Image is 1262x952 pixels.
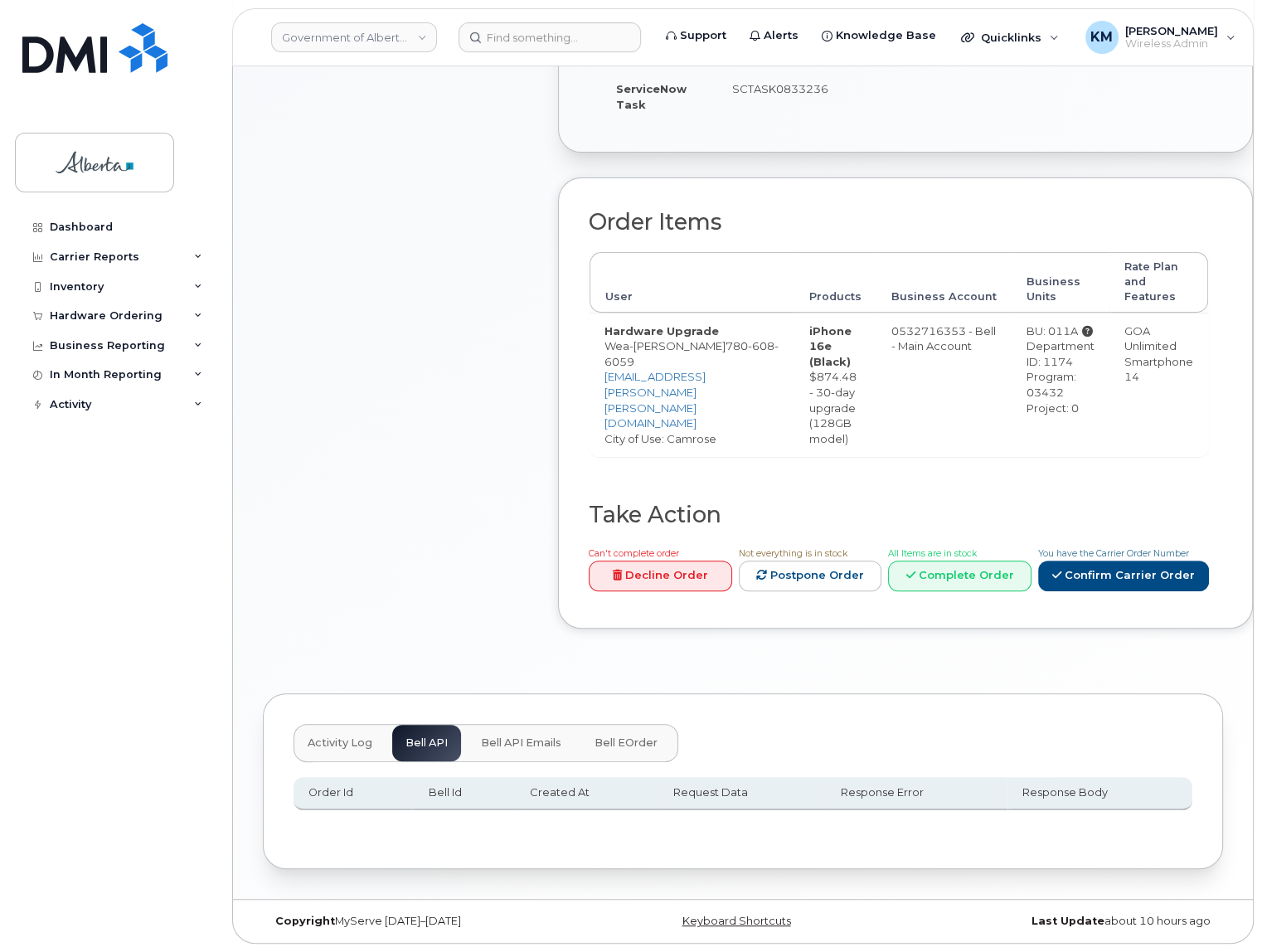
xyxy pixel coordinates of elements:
a: [EMAIL_ADDRESS][PERSON_NAME][PERSON_NAME][DOMAIN_NAME] [604,370,706,430]
a: Decline Order [589,561,732,591]
h2: Take Action [589,503,1209,527]
span: Can't complete order [589,548,679,559]
th: Business Account [876,252,1012,313]
div: BU: 011A [1027,323,1095,339]
span: 6059 [604,339,779,368]
strong: ServiceNow Task [616,82,687,111]
strong: iPhone 16e (Black) [809,324,852,368]
div: Program: 03432 [1027,369,1095,400]
input: Find something... [459,22,641,52]
div: Project: 0 [1027,401,1095,416]
th: Business Units [1012,252,1109,313]
div: Kay Mah [1074,21,1247,54]
a: Alerts [738,19,810,52]
td: SCTASK0833236 [717,70,893,122]
span: Knowledge Base [836,27,936,44]
strong: Hardware Upgrade [604,324,719,338]
span: Not everything is in stock [739,548,847,559]
td: Wea-[PERSON_NAME] City of Use: Camrose [590,313,794,457]
div: about 10 hours ago [903,915,1223,928]
th: Response Body [1007,777,1192,810]
strong: Copyright [275,915,335,927]
span: You have the Carrier Order Number [1038,548,1189,559]
td: GOA Unlimited Smartphone 14 [1109,313,1208,457]
a: Knowledge Base [810,19,948,52]
a: Government of Alberta (GOA) [271,22,437,52]
div: Quicklinks [949,21,1070,54]
span: 608 [748,339,774,352]
td: $874.48 - 30-day upgrade (128GB model) [794,313,876,457]
span: Support [680,27,726,44]
a: Confirm Carrier Order [1038,561,1209,591]
th: Created At [515,777,658,810]
th: Order Id [294,777,414,810]
a: Complete Order [888,561,1031,591]
th: Products [794,252,876,313]
div: Department ID: 1174 [1027,338,1095,369]
th: Request Data [658,777,826,810]
a: Postpone Order [739,561,882,591]
th: User [590,252,794,313]
th: Rate Plan and Features [1109,252,1208,313]
h2: Order Items [589,210,1209,235]
span: Bell eOrder [595,736,658,750]
span: Quicklinks [981,31,1041,44]
a: Support [654,19,738,52]
span: Wireless Admin [1125,37,1218,51]
th: Response Error [826,777,1007,810]
span: Bell API Emails [481,736,561,750]
span: KM [1090,27,1113,47]
div: MyServe [DATE]–[DATE] [263,915,583,928]
th: Bell Id [414,777,515,810]
a: Keyboard Shortcuts [682,915,791,927]
span: [PERSON_NAME] [1125,24,1218,37]
td: 0532716353 - Bell - Main Account [876,313,1012,457]
span: Alerts [764,27,798,44]
span: Activity Log [308,736,372,750]
span: All Items are in stock [888,548,977,559]
span: 780 [604,339,779,368]
strong: Last Update [1031,915,1104,927]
